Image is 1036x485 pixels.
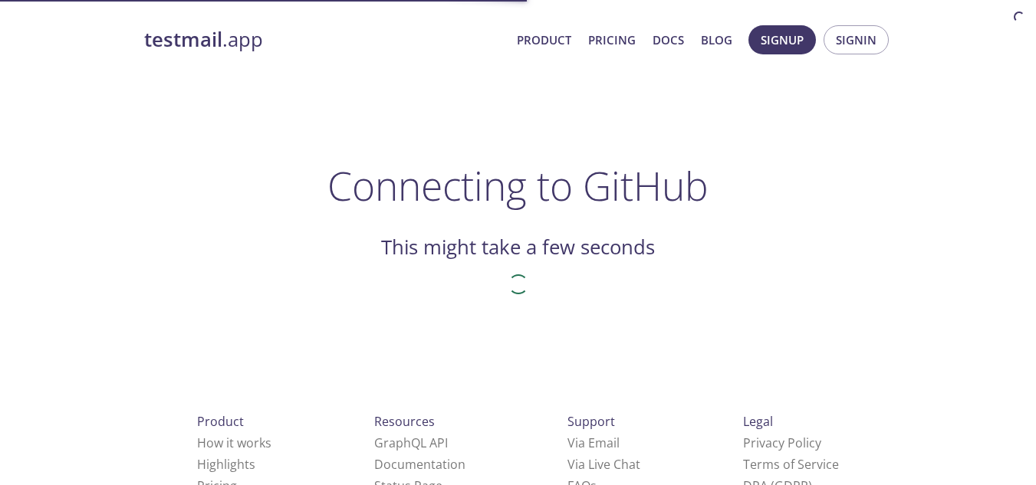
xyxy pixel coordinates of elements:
span: Product [197,413,244,430]
strong: testmail [144,26,222,53]
a: Docs [653,30,684,50]
span: Legal [743,413,773,430]
a: Highlights [197,456,255,473]
a: Blog [701,30,732,50]
a: Product [517,30,571,50]
h1: Connecting to GitHub [327,162,709,208]
span: Signin [836,30,876,50]
a: Documentation [374,456,465,473]
a: testmail.app [144,27,505,53]
a: Pricing [588,30,636,50]
a: GraphQL API [374,434,448,451]
a: How it works [197,434,271,451]
h2: This might take a few seconds [381,234,655,261]
a: Privacy Policy [743,434,821,451]
span: Resources [374,413,435,430]
a: Via Email [567,434,620,451]
a: Terms of Service [743,456,839,473]
a: Via Live Chat [567,456,640,473]
button: Signup [748,25,816,54]
span: Signup [761,30,804,50]
button: Signin [824,25,889,54]
span: Support [567,413,615,430]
